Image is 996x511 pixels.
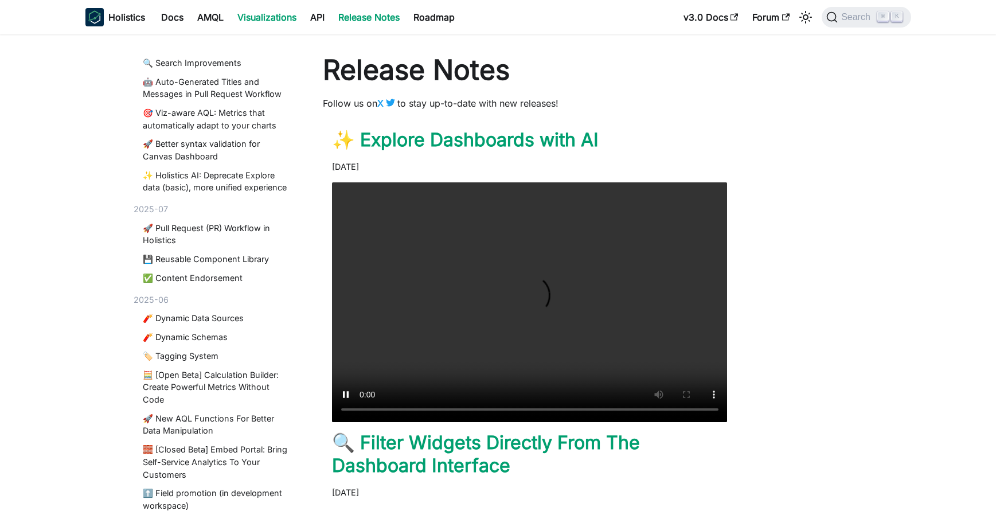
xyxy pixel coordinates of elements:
[822,7,911,28] button: Search (Command+K)
[85,8,145,26] a: HolisticsHolistics
[677,8,745,26] a: v3.0 Docs
[377,97,397,109] a: X
[143,107,291,131] a: 🎯 Viz-aware AQL: Metrics that automatically adapt to your charts
[143,138,291,162] a: 🚀 Better syntax validation for Canvas Dashboard
[838,12,877,22] span: Search
[143,412,291,437] a: 🚀 New AQL Functions For Better Data Manipulation
[154,8,190,26] a: Docs
[331,8,407,26] a: Release Notes
[877,11,889,22] kbd: ⌘
[332,431,640,477] a: 🔍 Filter Widgets Directly From The Dashboard Interface
[190,8,231,26] a: AMQL
[143,331,291,344] a: 🧨 Dynamic Schemas
[134,294,295,306] div: 2025-06
[377,97,384,109] b: X
[143,76,291,100] a: 🤖 Auto-Generated Titles and Messages in Pull Request Workflow
[891,11,903,22] kbd: K
[108,10,145,24] b: Holistics
[332,162,359,171] time: [DATE]
[143,272,291,284] a: ✅ Content Endorsement
[303,8,331,26] a: API
[332,128,599,151] a: ✨ Explore Dashboards with AI
[143,350,291,362] a: 🏷️ Tagging System
[143,443,291,481] a: 🧱 [Closed Beta] Embed Portal: Bring Self-Service Analytics To Your Customers
[143,169,291,194] a: ✨ Holistics AI: Deprecate Explore data (basic), more unified experience
[143,369,291,406] a: 🧮 [Open Beta] Calculation Builder: Create Powerful Metrics Without Code
[332,182,728,422] video: Your browser does not support embedding video, but you can .
[745,8,796,26] a: Forum
[323,96,737,110] p: Follow us on to stay up-to-date with new releases!
[134,203,295,216] div: 2025-07
[143,222,291,247] a: 🚀 Pull Request (PR) Workflow in Holistics
[143,253,291,266] a: 💾 Reusable Component Library
[85,8,104,26] img: Holistics
[407,8,462,26] a: Roadmap
[323,53,737,87] h1: Release Notes
[796,8,815,26] button: Switch between dark and light mode (currently light mode)
[332,487,359,497] time: [DATE]
[143,312,291,325] a: 🧨 Dynamic Data Sources
[143,57,291,69] a: 🔍 Search Improvements
[231,8,303,26] a: Visualizations
[134,53,295,511] nav: Blog recent posts navigation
